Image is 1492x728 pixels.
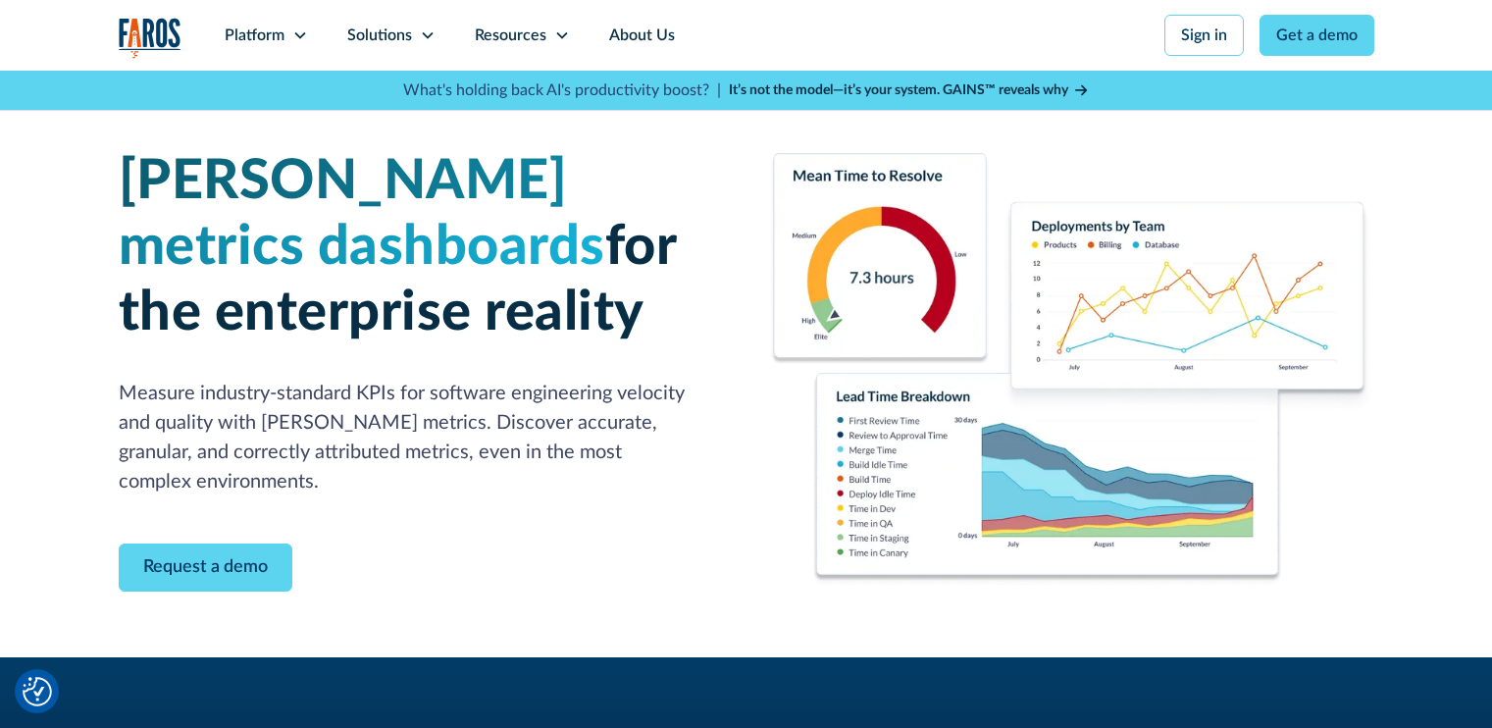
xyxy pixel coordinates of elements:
[119,154,605,275] span: [PERSON_NAME] metrics dashboards
[729,83,1068,97] strong: It’s not the model—it’s your system. GAINS™ reveals why
[119,149,723,347] h1: for the enterprise reality
[119,18,181,58] img: Logo of the analytics and reporting company Faros.
[729,80,1090,101] a: It’s not the model—it’s your system. GAINS™ reveals why
[119,544,292,592] a: Contact Modal
[119,18,181,58] a: home
[23,677,52,706] button: Cookie Settings
[1260,15,1374,56] a: Get a demo
[119,379,723,496] p: Measure industry-standard KPIs for software engineering velocity and quality with [PERSON_NAME] m...
[23,677,52,706] img: Revisit consent button
[1164,15,1244,56] a: Sign in
[225,24,284,47] div: Platform
[475,24,546,47] div: Resources
[403,78,721,102] p: What's holding back AI's productivity boost? |
[770,153,1374,588] img: Dora Metrics Dashboard
[347,24,412,47] div: Solutions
